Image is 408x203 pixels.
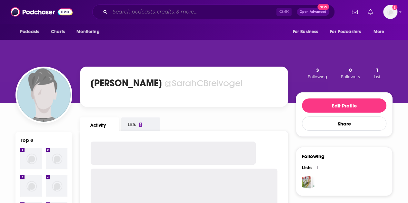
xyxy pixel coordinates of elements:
[339,67,362,79] button: 0Followers
[92,5,335,19] div: Search podcasts, credits, & more...
[341,74,360,79] span: Followers
[316,67,319,73] span: 3
[330,27,361,36] span: For Podcasters
[369,26,393,38] button: open menu
[372,67,383,79] button: 1List
[300,10,326,14] span: Open Advanced
[297,8,329,16] button: Open AdvancedNew
[317,165,318,171] div: 1
[21,137,33,143] div: Top 8
[376,67,379,73] span: 1
[51,27,65,36] span: Charts
[47,26,69,38] a: Charts
[306,67,329,79] button: 3Following
[121,117,160,131] a: Lists1
[276,8,292,16] span: Ctrl K
[374,74,381,79] span: List
[317,4,329,10] span: New
[302,98,386,113] button: Edit Profile
[15,26,47,38] button: open menu
[110,7,276,17] input: Search podcasts, credits, & more...
[349,67,352,73] span: 0
[392,5,397,10] svg: Add a profile image
[373,27,384,36] span: More
[11,6,73,18] img: Podchaser - Follow, Share and Rate Podcasts
[302,176,315,189] a: 11 Best Italian Podcasts
[302,116,386,131] button: Share
[293,27,318,36] span: For Business
[91,77,162,89] h1: [PERSON_NAME]
[365,6,375,17] a: Show notifications dropdown
[383,5,397,19] img: User Profile
[326,26,370,38] button: open menu
[76,27,99,36] span: Monitoring
[46,175,67,197] img: missing-image.png
[383,5,397,19] button: Show profile menu
[20,148,42,169] img: missing-image.png
[17,68,71,122] img: Sarah Breivogel
[288,26,326,38] button: open menu
[20,27,39,36] span: Podcasts
[164,78,243,89] div: @SarahCBreivogel
[302,164,312,171] span: Lists
[46,148,67,169] img: missing-image.png
[80,117,119,131] a: Activity
[349,6,360,17] a: Show notifications dropdown
[383,5,397,19] span: Logged in as SarahCBreivogel
[139,123,142,127] div: 1
[20,175,42,197] img: missing-image.png
[308,74,327,79] span: Following
[302,153,324,159] div: Following
[72,26,108,38] button: open menu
